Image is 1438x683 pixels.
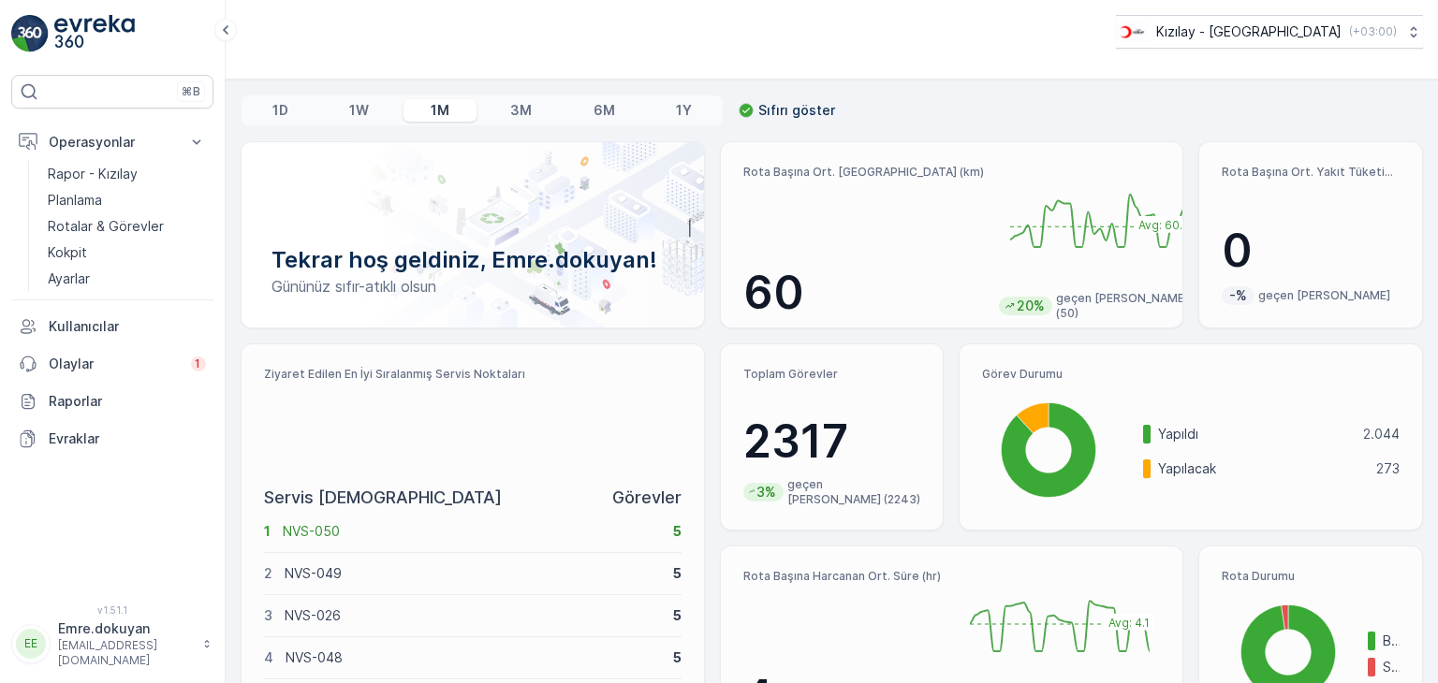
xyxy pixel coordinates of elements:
[673,564,682,583] p: 5
[264,606,272,625] p: 3
[49,133,176,152] p: Operasyonlar
[743,367,921,382] p: Toplam Görevler
[1156,22,1342,41] p: Kızılay - [GEOGRAPHIC_DATA]
[431,101,449,120] p: 1M
[1056,291,1199,321] p: geçen [PERSON_NAME] (50)
[285,606,661,625] p: NVS-026
[48,191,102,210] p: Planlama
[11,383,213,420] a: Raporlar
[283,522,661,541] p: NVS-050
[1383,658,1400,676] p: Süresi doldu
[264,367,682,382] p: Ziyaret Edilen En İyi Sıralanmış Servis Noktaları
[510,101,532,120] p: 3M
[271,245,674,275] p: Tekrar hoş geldiniz, Emre.dokuyan!
[54,15,135,52] img: logo_light-DOdMpM7g.png
[11,619,213,668] button: EEEmre.dokuyan[EMAIL_ADDRESS][DOMAIN_NAME]
[58,619,193,638] p: Emre.dokuyan
[11,124,213,161] button: Operasyonlar
[1116,15,1423,49] button: Kızılay - [GEOGRAPHIC_DATA](+03:00)
[264,485,502,511] p: Servis [DEMOGRAPHIC_DATA]
[612,485,682,511] p: Görevler
[40,187,213,213] a: Planlama
[11,420,213,458] a: Evraklar
[743,265,984,321] p: 60
[49,355,180,373] p: Olaylar
[676,101,692,120] p: 1Y
[982,367,1400,382] p: Görev Durumu
[58,638,193,668] p: [EMAIL_ADDRESS][DOMAIN_NAME]
[743,569,945,584] p: Rota Başına Harcanan Ort. Süre (hr)
[286,648,661,667] p: NVS-048
[271,275,674,298] p: Gününüz sıfır-atıklı olsun
[755,483,778,501] p: 3%
[264,564,272,583] p: 2
[182,84,200,99] p: ⌘B
[264,522,271,541] p: 1
[40,266,213,292] a: Ayarlar
[48,217,164,236] p: Rotalar & Görevler
[1222,165,1400,180] p: Rota Başına Ort. Yakıt Tüketimi (lt)
[1258,288,1390,303] p: geçen [PERSON_NAME]
[673,648,682,667] p: 5
[1376,459,1400,478] p: 273
[48,243,87,262] p: Kokpit
[1363,425,1400,443] p: 2.044
[11,345,213,383] a: Olaylar1
[673,522,682,541] p: 5
[48,269,90,288] p: Ayarlar
[349,101,369,120] p: 1W
[1158,425,1351,443] p: Yapıldı
[1227,286,1249,305] p: -%
[594,101,615,120] p: 6M
[787,477,920,507] p: geçen [PERSON_NAME] (2243)
[49,317,206,336] p: Kullanıcılar
[11,604,213,616] span: v 1.51.1
[1116,22,1149,42] img: k%C4%B1z%C4%B1lay_D5CCths_t1JZB0k.png
[40,161,213,187] a: Rapor - Kızılay
[285,564,661,583] p: NVS-049
[1158,459,1364,478] p: Yapılacak
[673,606,682,625] p: 5
[40,213,213,240] a: Rotalar & Görevler
[11,308,213,345] a: Kullanıcılar
[264,648,273,667] p: 4
[11,15,49,52] img: logo
[1222,569,1400,584] p: Rota Durumu
[1349,24,1397,39] p: ( +03:00 )
[743,165,984,180] p: Rota Başına Ort. [GEOGRAPHIC_DATA] (km)
[48,165,138,183] p: Rapor - Kızılay
[272,101,288,120] p: 1D
[16,629,46,659] div: EE
[743,414,921,470] p: 2317
[1383,632,1400,650] p: Bitmiş
[1222,223,1400,279] p: 0
[1015,297,1047,315] p: 20%
[758,101,835,120] p: Sıfırı göster
[195,356,202,371] p: 1
[49,429,206,448] p: Evraklar
[40,240,213,266] a: Kokpit
[49,392,206,411] p: Raporlar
